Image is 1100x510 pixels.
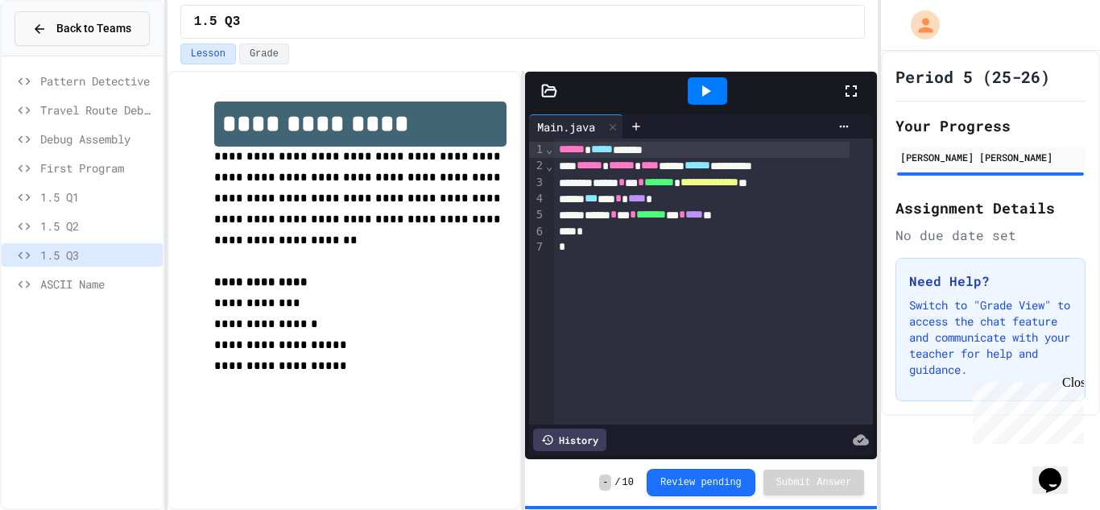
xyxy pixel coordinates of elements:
div: 5 [529,207,545,223]
div: 4 [529,191,545,207]
p: Switch to "Grade View" to access the chat feature and communicate with your teacher for help and ... [909,297,1072,378]
span: Fold line [545,160,553,172]
h3: Need Help? [909,272,1072,291]
span: Back to Teams [56,20,131,37]
button: Grade [239,44,289,64]
span: 1.5 Q3 [194,12,241,31]
span: First Program [40,160,156,176]
h2: Assignment Details [895,197,1086,219]
span: ASCII Name [40,276,156,292]
button: Back to Teams [14,11,150,46]
span: - [599,475,611,491]
div: No due date set [895,226,1086,245]
button: Review pending [647,469,755,496]
span: 1.5 Q3 [40,247,156,263]
div: 3 [529,175,545,191]
div: [PERSON_NAME] [PERSON_NAME] [900,150,1081,164]
div: Chat with us now!Close [6,6,111,102]
div: Main.java [529,118,603,135]
button: Submit Answer [763,470,865,495]
span: 1.5 Q2 [40,218,156,234]
div: Main.java [529,114,623,139]
span: 1.5 Q1 [40,189,156,205]
iframe: chat widget [1032,446,1084,494]
h2: Your Progress [895,114,1086,137]
span: / [614,476,620,489]
div: 6 [529,224,545,240]
div: History [533,429,606,451]
div: My Account [894,6,944,44]
div: 1 [529,142,545,158]
span: Pattern Detective [40,73,156,89]
iframe: chat widget [966,375,1084,444]
span: Travel Route Debugger [40,102,156,118]
span: Fold line [545,143,553,155]
h1: Period 5 (25-26) [895,65,1050,88]
div: 7 [529,239,545,255]
button: Lesson [180,44,236,64]
span: Debug Assembly [40,131,156,147]
span: 10 [622,476,634,489]
div: 2 [529,158,545,174]
span: Submit Answer [776,476,852,489]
